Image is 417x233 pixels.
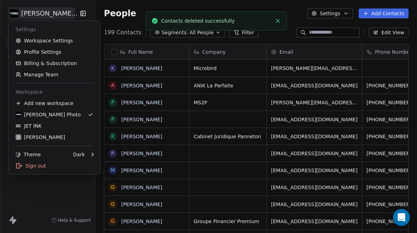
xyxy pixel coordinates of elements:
[11,58,98,69] a: Billing & Subscription
[11,35,98,46] a: Workspace Settings
[16,134,65,141] div: [PERSON_NAME]
[273,16,282,25] button: Close toast
[11,24,98,35] div: Settings
[73,151,85,158] div: Dark
[11,86,98,98] div: Workspace
[11,69,98,80] a: Manage Team
[161,17,272,25] div: Contacts deleted successfully
[16,112,21,117] img: Daudelin%20Photo%20Logo%20White%202025%20Square.png
[16,122,42,129] div: JET INK
[11,98,98,109] div: Add new workspace
[16,111,81,118] div: [PERSON_NAME] Photo
[17,135,20,140] span: D
[11,160,98,171] div: Sign out
[16,151,41,158] div: Theme
[16,123,21,129] img: JET%20INK%20Metal.png
[11,46,98,58] a: Profile Settings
